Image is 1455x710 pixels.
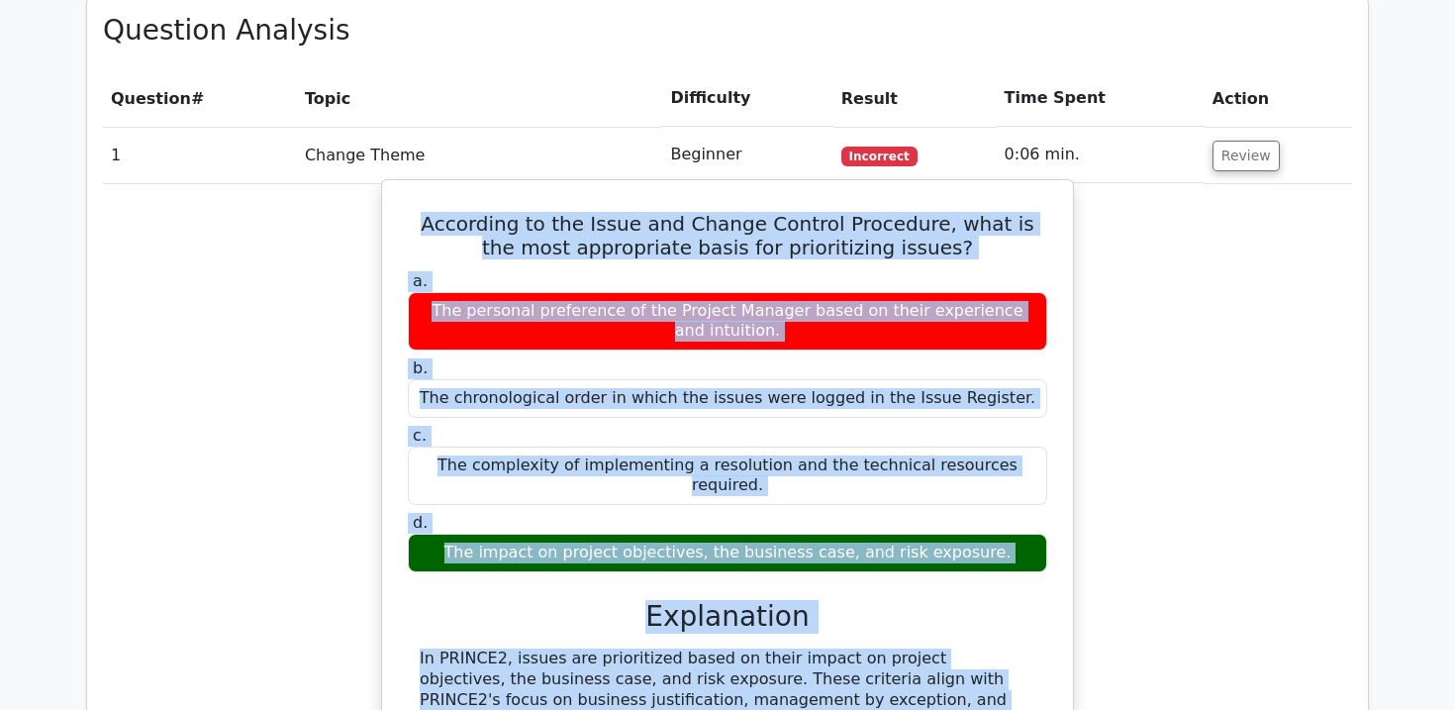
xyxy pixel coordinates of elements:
div: The complexity of implementing a resolution and the technical resources required. [408,447,1047,506]
th: # [103,70,297,127]
button: Review [1212,141,1280,171]
td: 0:06 min. [997,127,1205,183]
span: Question [111,89,191,108]
th: Difficulty [662,70,832,127]
span: b. [413,358,428,377]
td: Change Theme [297,127,663,183]
h5: According to the Issue and Change Control Procedure, what is the most appropriate basis for prior... [406,212,1049,259]
td: Beginner [662,127,832,183]
div: The impact on project objectives, the business case, and risk exposure. [408,534,1047,572]
span: c. [413,426,427,445]
span: a. [413,271,428,290]
span: Incorrect [841,147,918,166]
h3: Question Analysis [103,14,1352,48]
h3: Explanation [420,600,1035,634]
span: d. [413,513,428,532]
div: The personal preference of the Project Manager based on their experience and intuition. [408,292,1047,352]
th: Time Spent [997,70,1205,127]
th: Topic [297,70,663,127]
div: The chronological order in which the issues were logged in the Issue Register. [408,379,1047,418]
th: Action [1205,70,1352,127]
th: Result [833,70,997,127]
td: 1 [103,127,297,183]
